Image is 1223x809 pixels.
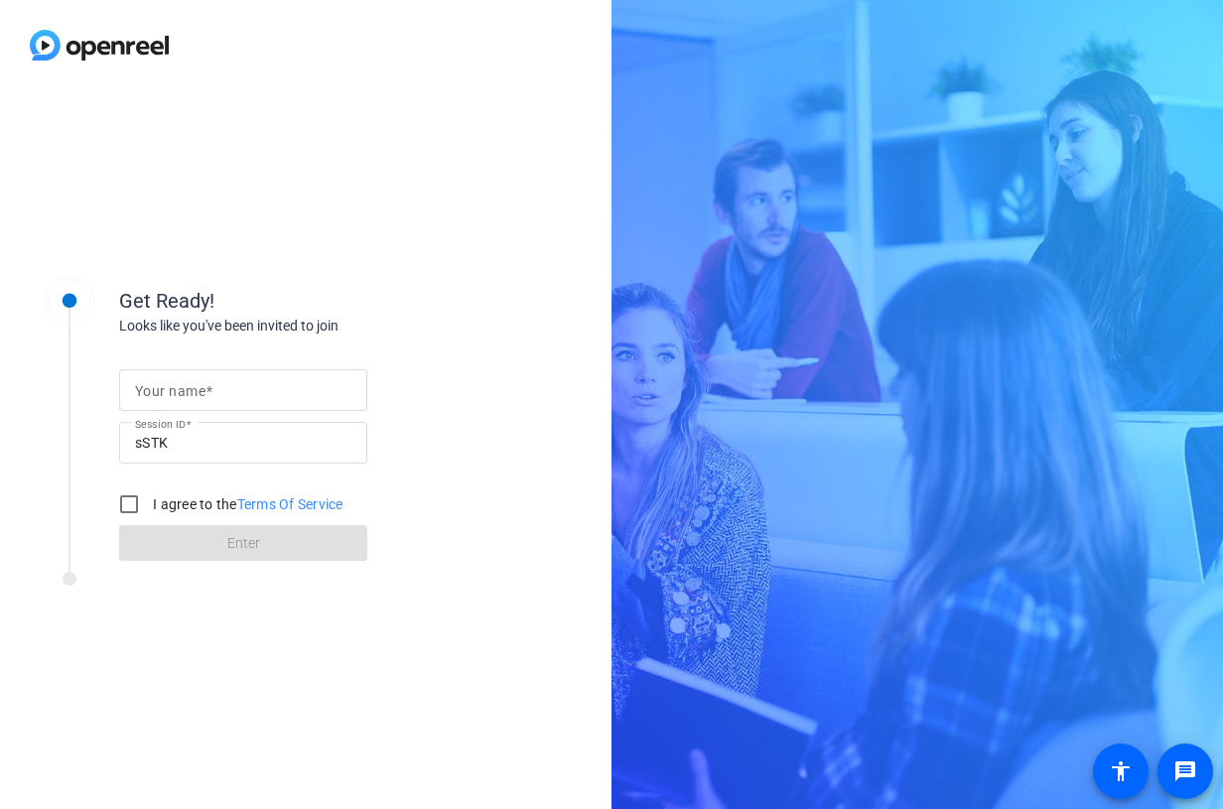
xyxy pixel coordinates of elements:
mat-icon: accessibility [1109,759,1133,783]
label: I agree to the [149,494,343,514]
div: Looks like you've been invited to join [119,316,516,337]
a: Terms Of Service [237,496,343,512]
div: Get Ready! [119,286,516,316]
mat-label: Your name [135,383,205,399]
mat-icon: message [1173,759,1197,783]
mat-label: Session ID [135,418,186,430]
